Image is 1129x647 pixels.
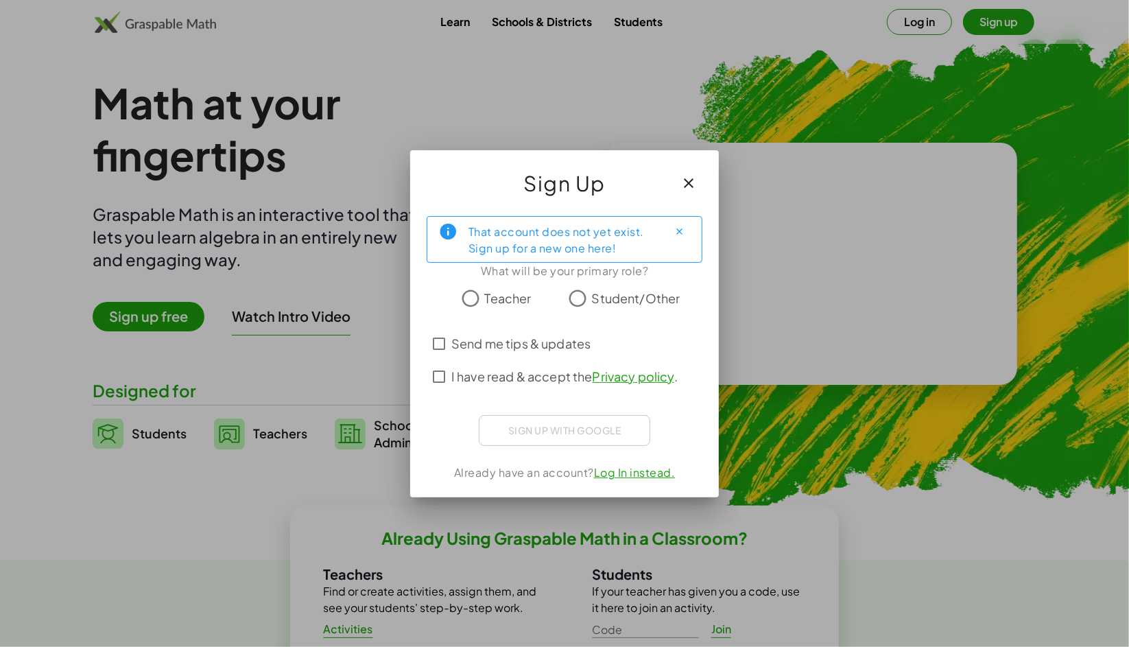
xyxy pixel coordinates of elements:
span: Send me tips & updates [451,334,591,353]
span: Sign Up [523,167,606,200]
div: Already have an account? [427,464,702,481]
div: What will be your primary role? [427,263,702,279]
div: That account does not yet exist. Sign up for a new one here! [468,222,658,257]
span: Student/Other [592,289,680,307]
span: I have read & accept the . [451,367,678,386]
button: Close [669,221,691,243]
a: Privacy policy [593,368,674,384]
span: Teacher [484,289,531,307]
a: Log In instead. [594,465,676,480]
